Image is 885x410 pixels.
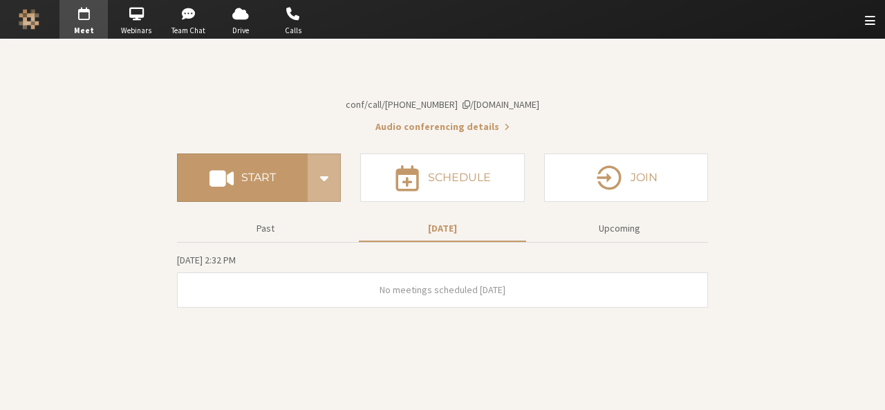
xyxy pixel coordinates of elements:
[269,25,317,37] span: Calls
[177,153,308,202] button: Start
[380,283,505,296] span: No meetings scheduled [DATE]
[59,25,108,37] span: Meet
[375,120,510,134] button: Audio conferencing details
[536,216,703,241] button: Upcoming
[360,153,524,202] button: Schedule
[359,216,526,241] button: [DATE]
[216,25,265,37] span: Drive
[631,172,658,183] h4: Join
[165,25,213,37] span: Team Chat
[308,153,341,202] div: Start conference options
[428,172,491,183] h4: Schedule
[112,25,160,37] span: Webinars
[177,254,236,266] span: [DATE] 2:32 PM
[19,9,39,30] img: Iotum
[241,172,276,183] h4: Start
[177,252,708,308] section: Today's Meetings
[850,374,875,400] iframe: Chat
[346,97,539,112] button: Copy my meeting room linkCopy my meeting room link
[177,64,708,134] section: Account details
[182,216,349,241] button: Past
[346,98,539,111] span: Copy my meeting room link
[544,153,708,202] button: Join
